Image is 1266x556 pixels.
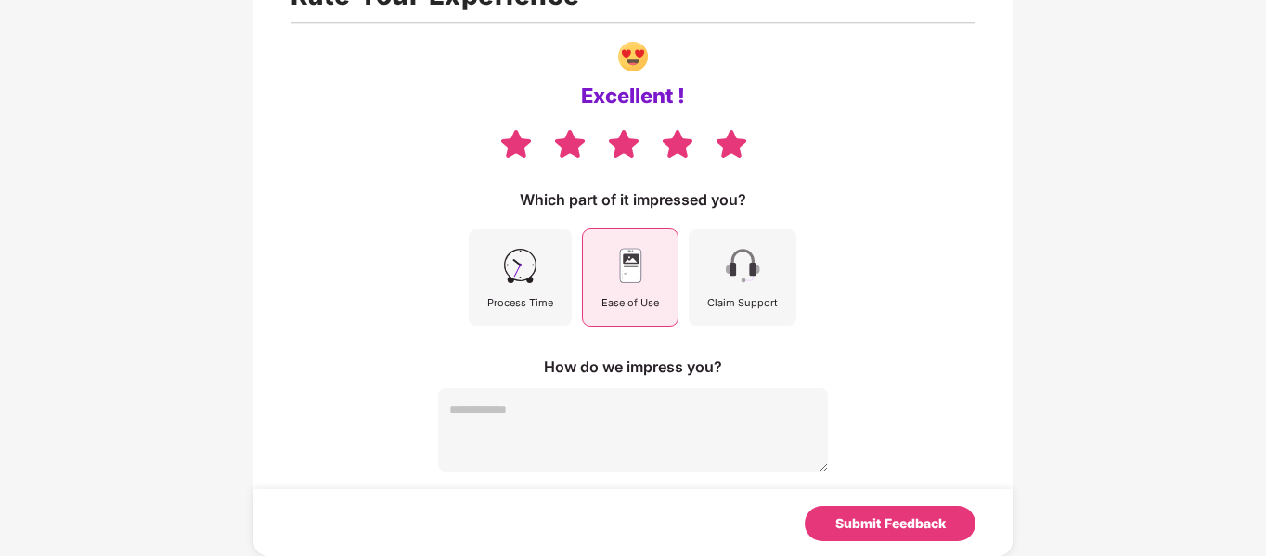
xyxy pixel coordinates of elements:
[487,294,553,311] div: Process Time
[498,127,534,160] img: svg+xml;base64,PHN2ZyB4bWxucz0iaHR0cDovL3d3dy53My5vcmcvMjAwMC9zdmciIHdpZHRoPSIzOCIgaGVpZ2h0PSIzNS...
[606,127,641,160] img: svg+xml;base64,PHN2ZyB4bWxucz0iaHR0cDovL3d3dy53My5vcmcvMjAwMC9zdmciIHdpZHRoPSIzOCIgaGVpZ2h0PSIzNS...
[610,245,652,287] img: svg+xml;base64,PHN2ZyB4bWxucz0iaHR0cDovL3d3dy53My5vcmcvMjAwMC9zdmciIHdpZHRoPSI0NSIgaGVpZ2h0PSI0NS...
[601,294,659,311] div: Ease of Use
[499,245,541,287] img: svg+xml;base64,PHN2ZyB4bWxucz0iaHR0cDovL3d3dy53My5vcmcvMjAwMC9zdmciIHdpZHRoPSI0NSIgaGVpZ2h0PSI0NS...
[581,83,685,109] div: Excellent !
[660,127,695,160] img: svg+xml;base64,PHN2ZyB4bWxucz0iaHR0cDovL3d3dy53My5vcmcvMjAwMC9zdmciIHdpZHRoPSIzOCIgaGVpZ2h0PSIzNS...
[835,513,946,534] div: Submit Feedback
[552,127,588,160] img: svg+xml;base64,PHN2ZyB4bWxucz0iaHR0cDovL3d3dy53My5vcmcvMjAwMC9zdmciIHdpZHRoPSIzOCIgaGVpZ2h0PSIzNS...
[618,42,648,71] img: svg+xml;base64,PHN2ZyBpZD0iR3JvdXBfNDI1NDUiIGRhdGEtbmFtZT0iR3JvdXAgNDI1NDUiIHhtbG5zPSJodHRwOi8vd3...
[520,189,746,210] div: Which part of it impressed you?
[722,245,764,287] img: svg+xml;base64,PHN2ZyB4bWxucz0iaHR0cDovL3d3dy53My5vcmcvMjAwMC9zdmciIHdpZHRoPSI0NSIgaGVpZ2h0PSI0NS...
[707,294,778,311] div: Claim Support
[714,127,749,160] img: svg+xml;base64,PHN2ZyB4bWxucz0iaHR0cDovL3d3dy53My5vcmcvMjAwMC9zdmciIHdpZHRoPSIzOCIgaGVpZ2h0PSIzNS...
[544,356,722,377] div: How do we impress you?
